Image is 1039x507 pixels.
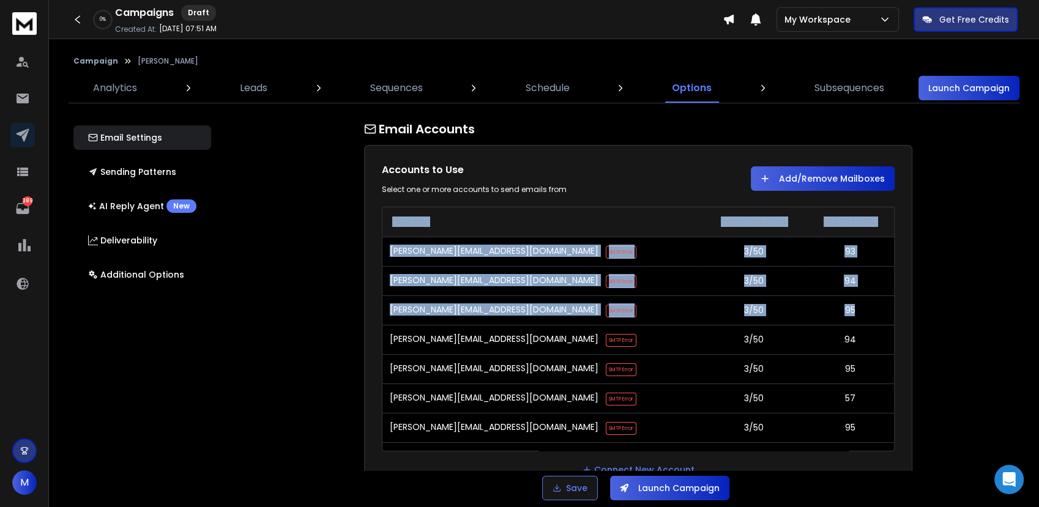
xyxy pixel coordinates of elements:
[806,266,894,295] td: 94
[23,196,32,206] p: 389
[88,268,184,281] p: Additional Options
[390,303,598,317] p: [PERSON_NAME][EMAIL_ADDRESS][DOMAIN_NAME]
[390,362,598,376] p: [PERSON_NAME][EMAIL_ADDRESS][DOMAIN_NAME]
[939,13,1009,26] p: Get Free Credits
[606,363,636,376] span: SMTP Error
[390,450,598,464] p: [PERSON_NAME][EMAIL_ADDRESS][DOMAIN_NAME]
[582,464,695,476] a: Connect New Account
[382,163,626,177] h1: Accounts to Use
[73,262,211,287] button: Additional Options
[702,413,806,442] td: 3/50
[12,470,37,495] button: M
[914,7,1018,32] button: Get Free Credits
[702,207,806,237] th: DAILY UTILIZATION
[606,334,636,347] span: SMTP Error
[702,383,806,413] td: 3/50
[73,160,211,184] button: Sending Patterns
[88,166,176,178] p: Sending Patterns
[93,81,137,95] p: Analytics
[88,131,162,144] p: Email Settings
[10,196,35,221] a: 389
[382,185,626,194] div: Select one or more accounts to send emails from
[702,325,806,354] td: 3/50
[806,383,894,413] td: 57
[525,81,569,95] p: Schedule
[610,476,729,500] button: Launch Campaign
[115,6,174,20] h1: Campaigns
[606,393,636,405] span: SMTP Error
[918,76,1019,100] button: Launch Campaign
[73,194,211,218] button: AI Reply AgentNew
[702,295,806,325] td: 3/50
[159,24,217,34] p: [DATE] 07:51 AM
[100,16,106,23] p: 0 %
[138,56,198,66] p: [PERSON_NAME]
[994,465,1024,494] div: Open Intercom Messenger
[390,391,598,405] p: [PERSON_NAME][EMAIL_ADDRESS][DOMAIN_NAME]
[364,120,912,138] h1: Email Accounts
[166,199,196,213] div: New
[807,73,892,103] a: Subsequences
[606,305,636,317] span: SMTP Error
[751,166,895,191] button: Add/Remove Mailboxes
[382,207,702,237] th: EMAIL (10)
[806,295,894,325] td: 95
[806,413,894,442] td: 95
[240,81,267,95] p: Leads
[73,228,211,253] button: Deliverability
[88,199,196,213] p: AI Reply Agent
[12,12,37,35] img: logo
[115,24,157,34] p: Created At:
[88,234,157,246] p: Deliverability
[606,246,636,259] span: SMTP Error
[390,333,598,347] p: [PERSON_NAME][EMAIL_ADDRESS][DOMAIN_NAME]
[181,5,216,21] div: Draft
[814,81,884,95] p: Subsequences
[518,73,576,103] a: Schedule
[73,56,118,66] button: Campaign
[606,275,636,288] span: SMTP Error
[702,442,806,472] td: 3/50
[665,73,719,103] a: Options
[606,422,636,435] span: SMTP Error
[390,421,598,435] p: [PERSON_NAME][EMAIL_ADDRESS][DOMAIN_NAME]
[233,73,275,103] a: Leads
[806,442,894,472] td: 95
[806,207,894,237] th: HEALTH SCORE
[672,81,712,95] p: Options
[390,245,598,259] p: [PERSON_NAME][EMAIL_ADDRESS][DOMAIN_NAME]
[702,237,806,266] td: 3/50
[806,354,894,383] td: 95
[370,81,423,95] p: Sequences
[390,274,598,288] p: [PERSON_NAME][EMAIL_ADDRESS][DOMAIN_NAME]
[73,125,211,150] button: Email Settings
[86,73,144,103] a: Analytics
[784,13,855,26] p: My Workspace
[806,325,894,354] td: 94
[702,354,806,383] td: 3/50
[806,237,894,266] td: 93
[702,266,806,295] td: 3/50
[363,73,430,103] a: Sequences
[542,476,598,500] button: Save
